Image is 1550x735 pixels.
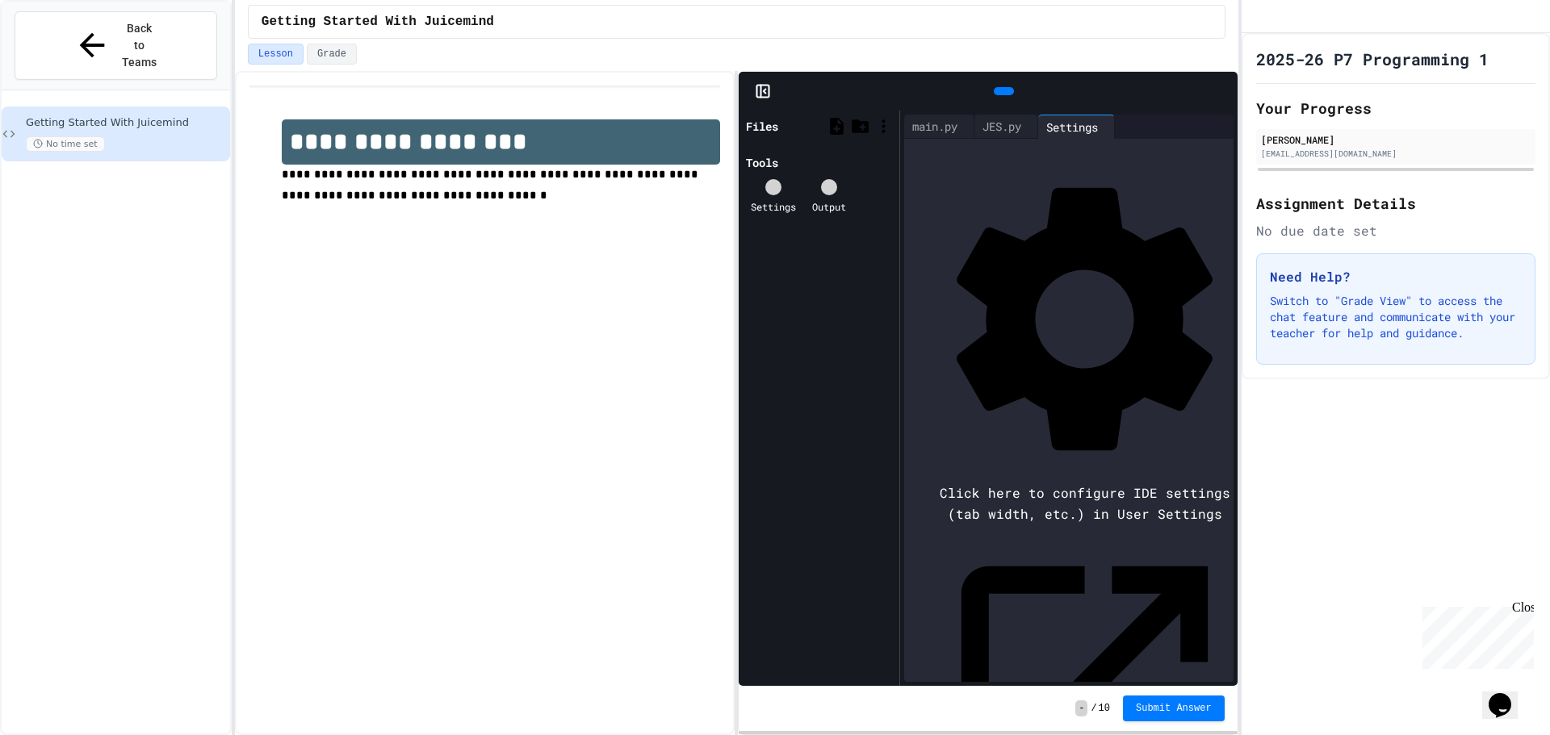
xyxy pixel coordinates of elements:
[307,44,357,65] button: Grade
[746,118,778,135] div: Files
[1256,192,1535,215] h2: Assignment Details
[904,115,974,139] div: main.py
[974,118,1029,135] div: JES.py
[1099,702,1110,715] span: 10
[1075,700,1087,716] span: -
[15,11,217,80] button: Back to Teams
[1256,97,1535,119] h2: Your Progress
[1123,695,1225,721] button: Submit Answer
[974,115,1038,139] div: JES.py
[1038,119,1106,136] div: Settings
[1261,132,1531,147] div: [PERSON_NAME]
[904,118,966,135] div: main.py
[6,6,111,102] div: Chat with us now!Close
[1256,48,1489,70] h1: 2025-26 P7 Programming 1
[1256,221,1535,240] div: No due date set
[1038,115,1115,139] div: Settings
[812,199,846,214] div: Output
[248,44,304,65] button: Lesson
[751,199,796,214] div: Settings
[1136,702,1212,715] span: Submit Answer
[1270,293,1522,341] p: Switch to "Grade View" to access the chat feature and communicate with your teacher for help and ...
[26,116,227,130] span: Getting Started With Juicemind
[262,12,494,31] span: Getting Started With Juicemind
[1482,670,1534,719] iframe: chat widget
[120,20,158,71] span: Back to Teams
[746,154,778,171] div: Tools
[1416,600,1534,669] iframe: chat widget
[1261,148,1531,160] div: [EMAIL_ADDRESS][DOMAIN_NAME]
[26,136,105,152] span: No time set
[1270,267,1522,286] h3: Need Help?
[1091,702,1096,715] span: /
